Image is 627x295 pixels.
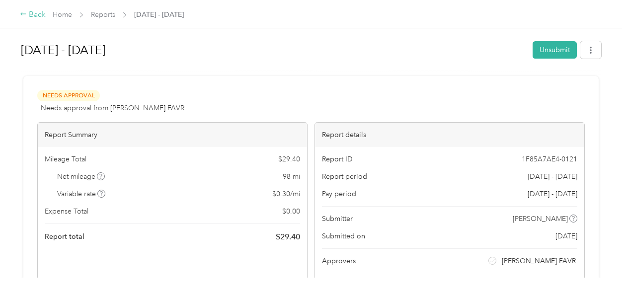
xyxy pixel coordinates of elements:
span: $ 29.40 [276,231,300,243]
span: Report total [45,231,84,242]
span: [PERSON_NAME] FAVR [502,256,576,266]
span: Report period [322,171,367,182]
a: Home [53,10,72,19]
span: [DATE] - [DATE] [528,189,577,199]
span: [DATE] [555,231,577,241]
span: Needs approval from [PERSON_NAME] FAVR [41,103,184,113]
span: Needs Approval [37,90,100,101]
span: Submitter [322,214,353,224]
span: $ 0.30 / mi [272,189,300,199]
h1: Aug 16 - 31, 2025 [21,38,526,62]
iframe: Everlance-gr Chat Button Frame [571,239,627,295]
span: Expense Total [45,206,88,217]
span: $ 29.40 [278,154,300,164]
span: 98 mi [283,171,300,182]
div: Report Summary [38,123,307,147]
span: Approvers [322,256,356,266]
span: Submitted on [322,231,365,241]
span: [DATE] - [DATE] [134,9,184,20]
span: Mileage Total [45,154,86,164]
button: Unsubmit [533,41,577,59]
span: 1F85A7AE4-0121 [522,154,577,164]
span: Pay period [322,189,356,199]
span: [PERSON_NAME] [513,214,568,224]
span: [DATE] - [DATE] [528,171,577,182]
span: Variable rate [57,189,106,199]
div: Report details [315,123,584,147]
a: Reports [91,10,115,19]
span: Net mileage [57,171,105,182]
div: Back [20,9,46,21]
span: $ 0.00 [282,206,300,217]
span: Report ID [322,154,353,164]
